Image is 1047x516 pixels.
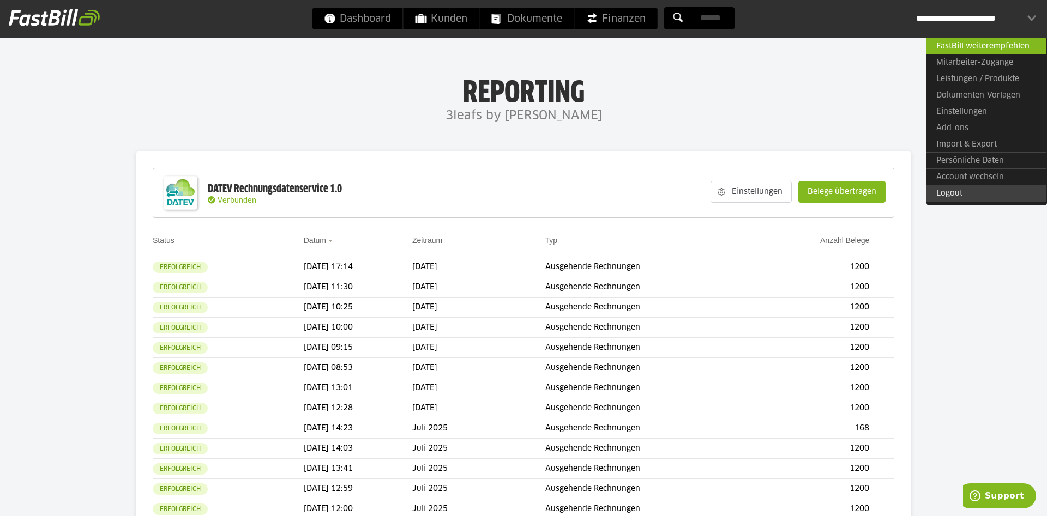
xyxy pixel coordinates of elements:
span: Dashboard [324,8,391,29]
a: Dokumenten-Vorlagen [926,87,1046,104]
td: 1200 [755,338,874,358]
sl-button: Einstellungen [711,181,792,203]
td: 1200 [755,298,874,318]
a: Import & Export [926,136,1046,153]
sl-badge: Erfolgreich [153,503,208,515]
td: [DATE] 08:53 [304,358,412,378]
td: [DATE] 10:00 [304,318,412,338]
sl-badge: Erfolgreich [153,403,208,414]
span: Verbunden [218,197,256,204]
sl-badge: Erfolgreich [153,443,208,454]
td: Ausgehende Rechnungen [545,398,755,418]
sl-badge: Erfolgreich [153,342,208,354]
sl-badge: Erfolgreich [153,302,208,313]
td: 1200 [755,378,874,398]
td: [DATE] [412,277,545,298]
div: DATEV Rechnungsdatenservice 1.0 [208,182,342,196]
a: Leistungen / Produkte [926,71,1046,87]
img: fastbill_logo_white.png [9,9,100,26]
td: Juli 2025 [412,459,545,479]
td: Juli 2025 [412,418,545,439]
td: [DATE] [412,318,545,338]
td: Ausgehende Rechnungen [545,298,755,318]
td: Ausgehende Rechnungen [545,358,755,378]
iframe: Öffnet ein Widget, in dem Sie weitere Informationen finden [963,483,1036,511]
td: Ausgehende Rechnungen [545,418,755,439]
td: 1200 [755,358,874,378]
sl-badge: Erfolgreich [153,463,208,475]
sl-badge: Erfolgreich [153,383,208,394]
td: [DATE] 14:03 [304,439,412,459]
td: [DATE] 12:59 [304,479,412,499]
td: Ausgehende Rechnungen [545,318,755,338]
td: 1200 [755,479,874,499]
td: [DATE] [412,298,545,318]
sl-badge: Erfolgreich [153,262,208,273]
img: DATEV-Datenservice Logo [159,171,202,215]
a: Dashboard [312,8,403,29]
a: Add-ons [926,120,1046,136]
td: Juli 2025 [412,439,545,459]
a: Dokumente [480,8,574,29]
a: Mitarbeiter-Zugänge [926,54,1046,71]
a: Kunden [404,8,479,29]
td: [DATE] [412,378,545,398]
sl-badge: Erfolgreich [153,282,208,293]
td: Ausgehende Rechnungen [545,257,755,277]
td: [DATE] 17:14 [304,257,412,277]
td: [DATE] 12:28 [304,398,412,418]
td: Juli 2025 [412,479,545,499]
sl-badge: Erfolgreich [153,362,208,374]
td: [DATE] [412,338,545,358]
td: 1200 [755,257,874,277]
td: [DATE] 09:15 [304,338,412,358]
a: Einstellungen [926,104,1046,120]
td: [DATE] [412,358,545,378]
td: [DATE] 10:25 [304,298,412,318]
td: Ausgehende Rechnungen [545,439,755,459]
td: [DATE] 13:41 [304,459,412,479]
a: Datum [304,236,326,245]
td: Ausgehende Rechnungen [545,277,755,298]
span: Finanzen [587,8,646,29]
a: Zeitraum [412,236,442,245]
sl-badge: Erfolgreich [153,423,208,434]
td: [DATE] [412,398,545,418]
td: 1200 [755,439,874,459]
td: 168 [755,418,874,439]
td: Ausgehende Rechnungen [545,338,755,358]
img: sort_desc.gif [328,240,335,242]
a: FastBill weiterempfehlen [926,38,1046,54]
sl-badge: Erfolgreich [153,322,208,333]
td: 1200 [755,398,874,418]
td: [DATE] 11:30 [304,277,412,298]
td: Ausgehende Rechnungen [545,459,755,479]
span: Dokumente [492,8,562,29]
sl-badge: Erfolgreich [153,483,208,495]
td: [DATE] 13:01 [304,378,412,398]
td: 1200 [755,459,874,479]
a: Finanzen [575,8,658,29]
td: Ausgehende Rechnungen [545,378,755,398]
span: Kunden [416,8,467,29]
td: Ausgehende Rechnungen [545,479,755,499]
td: 1200 [755,277,874,298]
a: Account wechseln [926,168,1046,185]
a: Status [153,236,174,245]
a: Anzahl Belege [820,236,869,245]
td: [DATE] 14:23 [304,418,412,439]
td: 1200 [755,318,874,338]
td: [DATE] [412,257,545,277]
a: Logout [926,185,1046,202]
sl-button: Belege übertragen [798,181,886,203]
a: Persönliche Daten [926,152,1046,169]
a: Typ [545,236,558,245]
h1: Reporting [109,77,938,105]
